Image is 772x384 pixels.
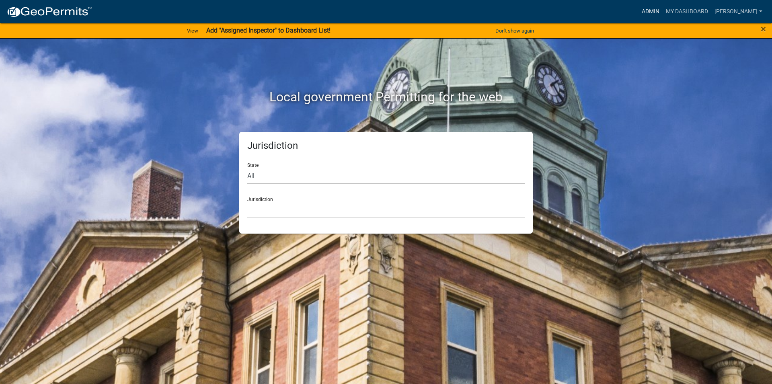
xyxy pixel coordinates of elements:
[711,4,766,19] a: [PERSON_NAME]
[247,140,525,152] h5: Jurisdiction
[163,89,609,105] h2: Local government Permitting for the web
[761,24,766,34] button: Close
[663,4,711,19] a: My Dashboard
[639,4,663,19] a: Admin
[761,23,766,35] span: ×
[492,24,537,37] button: Don't show again
[206,27,331,34] strong: Add "Assigned Inspector" to Dashboard List!
[184,24,201,37] a: View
